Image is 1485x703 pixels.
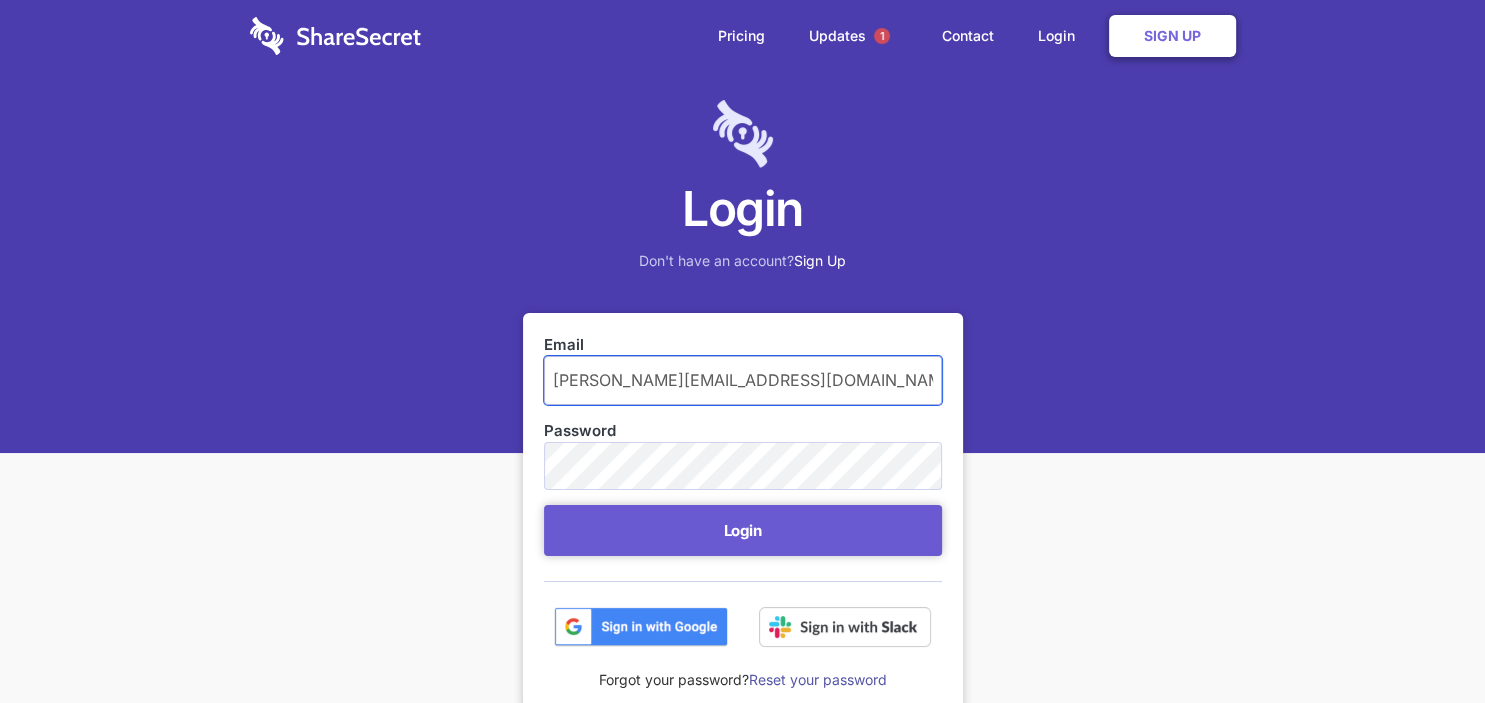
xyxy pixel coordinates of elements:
span: 1 [874,28,890,44]
img: Sign in with Slack [759,607,931,647]
img: logo-lt-purple-60x68@2x-c671a683ea72a1d466fb5d642181eefbee81c4e10ba9aed56c8e1d7e762e8086.png [713,100,773,168]
img: btn_google_signin_dark_normal_web@2x-02e5a4921c5dab0481f19210d7229f84a41d9f18e5bdafae021273015eeb... [554,607,728,647]
iframe: Drift Widget Chat Controller [1385,603,1461,679]
img: logo-wordmark-white-trans-d4663122ce5f474addd5e946df7df03e33cb6a1c49d2221995e7729f52c070b2.svg [250,17,421,55]
a: Reset your password [749,671,887,688]
label: Password [544,420,942,442]
button: Login [544,505,942,556]
a: Contact [922,5,1014,67]
a: Pricing [698,5,785,67]
div: Forgot your password? [544,647,942,692]
label: Email [544,334,942,356]
a: Login [1018,5,1105,67]
a: Sign Up [1109,15,1236,57]
a: Sign Up [794,252,846,269]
